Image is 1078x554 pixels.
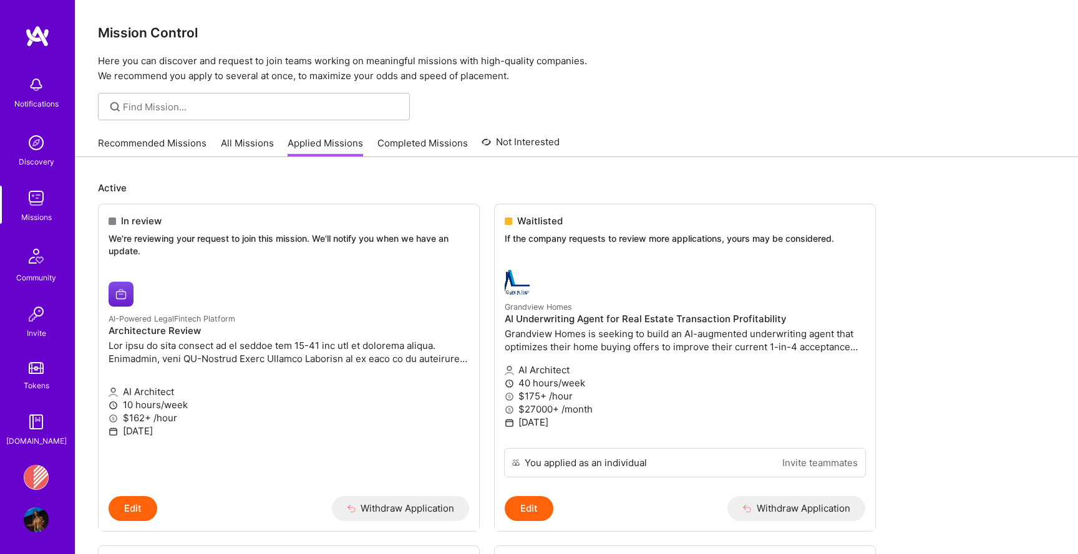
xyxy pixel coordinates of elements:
p: Grandview Homes is seeking to build an AI-augmented underwriting agent that optimizes their home ... [505,327,865,353]
i: icon MoneyGray [109,414,118,423]
div: You applied as an individual [525,456,647,469]
div: Discovery [19,155,54,168]
small: Grandview Homes [505,302,572,312]
button: Withdraw Application [332,496,470,521]
p: If the company requests to review more applications, yours may be considered. [505,232,865,245]
img: tokens [29,362,44,374]
i: icon Clock [109,401,118,410]
img: Grandview Homes company logo [505,270,530,295]
i: icon MoneyGray [505,392,514,401]
p: Here you can discover and request to join teams working on meaningful missions with high-quality ... [98,54,1056,84]
img: guide book [24,409,49,434]
p: Active [98,181,1056,194]
span: In review [121,214,162,227]
i: icon Clock [505,379,514,388]
i: icon Applicant [505,366,514,375]
p: $27000+ /month [505,403,865,416]
div: Community [16,271,56,284]
p: 10 hours/week [109,398,469,411]
img: teamwork [24,186,49,211]
a: AI-Powered LegalFintech Platform company logoAI-Powered LegalFintech PlatformArchitecture ReviewL... [99,272,479,495]
a: All Missions [221,136,274,157]
div: Invite [27,327,46,340]
a: Completed Missions [377,136,468,157]
p: $175+ /hour [505,389,865,403]
img: logo [25,25,50,47]
p: [DATE] [505,416,865,429]
h3: Mission Control [98,25,1056,41]
button: Edit [505,496,553,521]
i: icon SearchGrey [108,100,122,114]
i: icon MoneyGray [505,405,514,414]
p: 40 hours/week [505,376,865,389]
i: icon Calendar [505,418,514,427]
img: User Avatar [24,507,49,532]
img: AI-Powered LegalFintech Platform company logo [109,282,134,307]
h4: Architecture Review [109,325,469,337]
a: Grandview Homes company logoGrandview HomesAI Underwriting Agent for Real Estate Transaction Prof... [495,260,875,448]
p: AI Architect [505,363,865,376]
button: Withdraw Application [727,496,865,521]
small: AI-Powered LegalFintech Platform [109,314,235,323]
a: Banjo Health: AI Coding Tools Enablement Workshop [21,465,52,490]
a: Not Interested [482,135,560,157]
a: Recommended Missions [98,136,206,157]
p: We're reviewing your request to join this mission. We'll notify you when we have an update. [109,232,469,257]
div: Missions [21,211,52,224]
button: Edit [109,496,157,521]
h4: AI Underwriting Agent for Real Estate Transaction Profitability [505,313,865,325]
a: Applied Missions [288,136,363,157]
a: Invite teammates [782,456,858,469]
p: [DATE] [109,424,469,437]
div: [DOMAIN_NAME] [6,434,67,447]
a: User Avatar [21,507,52,532]
i: icon Calendar [109,427,118,436]
img: discovery [24,130,49,155]
p: AI Architect [109,385,469,398]
p: Lor ipsu do sita consect ad el seddoe tem 15-41 inc utl et dolorema aliqua. Enimadmin, veni QU-No... [109,339,469,365]
img: Banjo Health: AI Coding Tools Enablement Workshop [24,465,49,490]
p: $162+ /hour [109,411,469,424]
div: Notifications [14,97,59,110]
span: Waitlisted [517,214,563,227]
i: icon Applicant [109,388,118,397]
img: Community [21,241,51,271]
img: bell [24,72,49,97]
div: Tokens [24,379,49,392]
input: Find Mission... [123,100,401,113]
img: Invite [24,302,49,327]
